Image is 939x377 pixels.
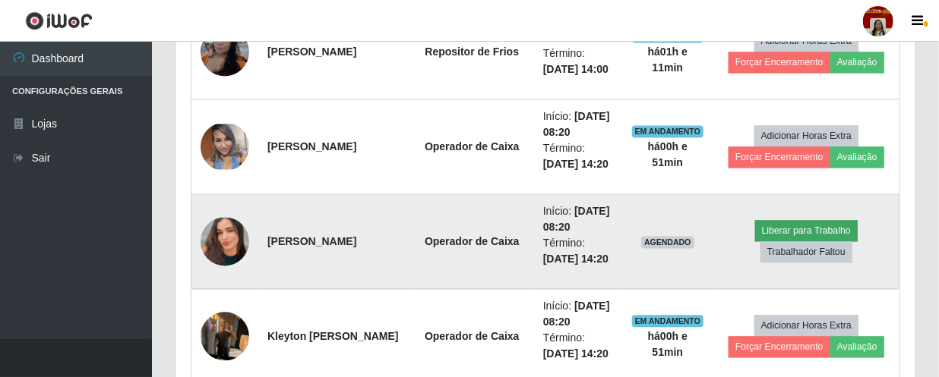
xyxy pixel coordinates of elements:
strong: Operador de Caixa [425,330,520,342]
button: Forçar Encerramento [729,146,830,168]
button: Avaliação [830,52,884,73]
time: [DATE] 14:20 [543,253,609,265]
button: Forçar Encerramento [729,336,830,357]
time: [DATE] 14:00 [543,63,609,75]
strong: Kleyton [PERSON_NAME] [267,330,399,342]
button: Liberar para Trabalho [755,220,858,241]
span: EM ANDAMENTO [632,125,704,137]
button: Forçar Encerramento [729,52,830,73]
strong: há 01 h e 11 min [648,46,688,74]
strong: [PERSON_NAME] [267,235,356,247]
li: Início: [543,108,613,140]
strong: Repositor de Frios [425,46,519,58]
span: AGENDADO [641,236,694,248]
img: 1755038431803.jpeg [201,303,249,368]
img: 1750801890236.jpeg [201,198,249,284]
strong: [PERSON_NAME] [267,140,356,152]
img: 1667262197965.jpeg [201,124,249,169]
time: [DATE] 14:20 [543,158,609,170]
img: 1747071606783.jpeg [201,20,249,84]
button: Adicionar Horas Extra [754,315,858,336]
li: Término: [543,235,613,267]
li: Término: [543,140,613,172]
button: Avaliação [830,336,884,357]
li: Término: [543,46,613,77]
time: [DATE] 08:20 [543,110,610,138]
img: CoreUI Logo [25,11,93,30]
li: Início: [543,203,613,235]
strong: há 00 h e 51 min [648,330,688,358]
time: [DATE] 14:20 [543,347,609,360]
time: [DATE] 08:20 [543,205,610,233]
strong: Operador de Caixa [425,140,520,152]
li: Início: [543,298,613,330]
strong: [PERSON_NAME] [267,46,356,58]
button: Adicionar Horas Extra [754,125,858,146]
button: Avaliação [830,146,884,168]
strong: há 00 h e 51 min [648,140,688,168]
li: Término: [543,330,613,362]
strong: Operador de Caixa [425,235,520,247]
span: EM ANDAMENTO [632,315,704,327]
button: Trabalhador Faltou [760,241,852,262]
time: [DATE] 08:20 [543,300,610,328]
